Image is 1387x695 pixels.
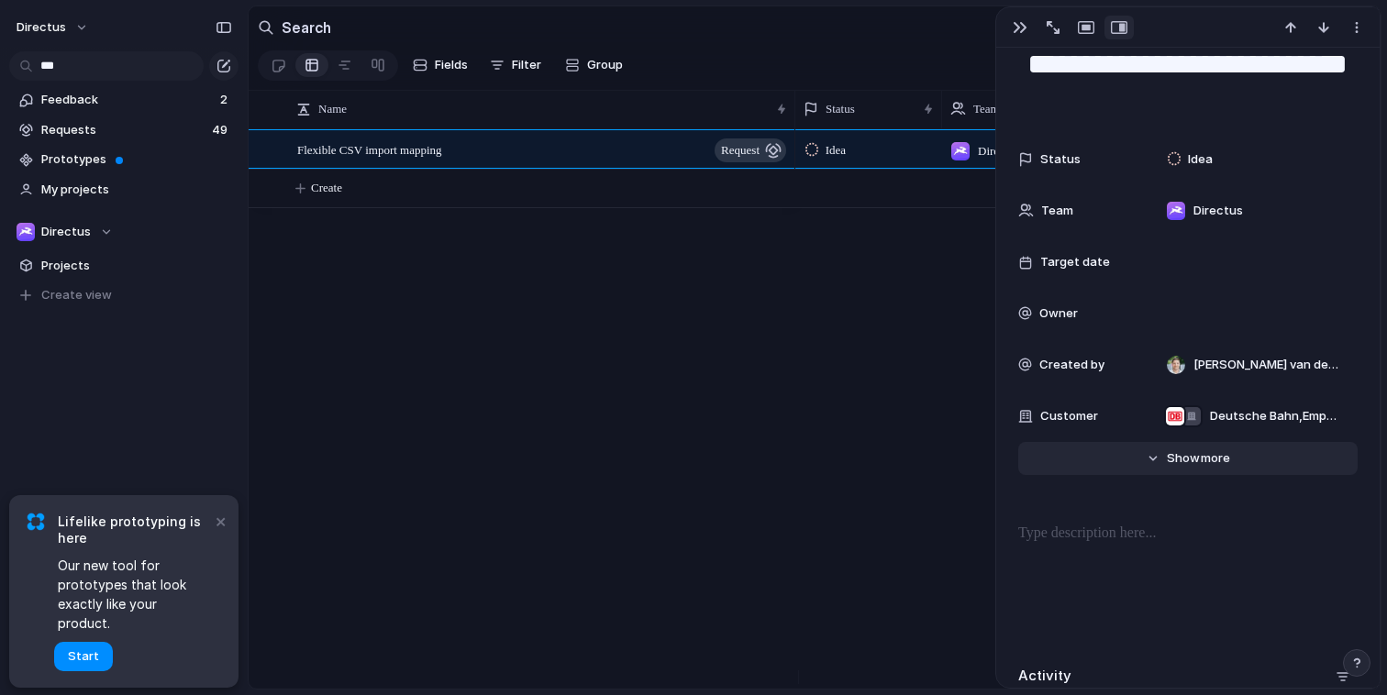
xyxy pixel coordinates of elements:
[1041,202,1073,220] span: Team
[9,116,239,144] a: Requests49
[587,56,623,74] span: Group
[1188,150,1213,169] span: Idea
[1210,407,1342,425] span: Deutsche Bahn , Empyrean Benefit
[58,556,211,633] span: Our new tool for prototypes that look exactly like your product.
[512,56,541,74] span: Filter
[435,56,468,74] span: Fields
[8,13,98,42] button: directus
[17,18,66,37] span: directus
[973,100,1000,118] span: Team
[68,647,99,666] span: Start
[41,286,112,304] span: Create view
[826,141,846,160] span: Idea
[54,642,113,671] button: Start
[483,50,549,80] button: Filter
[9,252,239,280] a: Projects
[1040,407,1098,425] span: Customer
[1040,150,1081,169] span: Status
[212,121,231,139] span: 49
[1193,202,1243,220] span: Directus
[826,100,855,118] span: Status
[220,91,231,109] span: 2
[9,176,239,204] a: My projects
[1039,304,1078,323] span: Owner
[1193,356,1342,374] span: [PERSON_NAME] van der [PERSON_NAME]
[41,181,232,199] span: My projects
[41,257,232,275] span: Projects
[58,513,211,546] span: Lifelike prototyping is here
[978,142,1018,160] span: Directus
[9,86,239,114] a: Feedback2
[41,150,232,169] span: Prototypes
[297,138,442,160] span: Flexible CSV import mapping
[1018,666,1071,687] h2: Activity
[405,50,475,80] button: Fields
[556,50,632,80] button: Group
[282,17,331,39] h2: Search
[715,138,786,162] button: request
[1040,253,1110,271] span: Target date
[1201,449,1230,468] span: more
[41,91,215,109] span: Feedback
[209,510,231,532] button: Dismiss
[1167,449,1200,468] span: Show
[9,281,239,309] button: Create view
[1018,442,1358,475] button: Showmore
[311,179,342,197] span: Create
[9,218,239,246] button: Directus
[41,223,91,241] span: Directus
[721,138,760,163] span: request
[9,146,239,173] a: Prototypes
[1039,356,1104,374] span: Created by
[41,121,206,139] span: Requests
[318,100,347,118] span: Name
